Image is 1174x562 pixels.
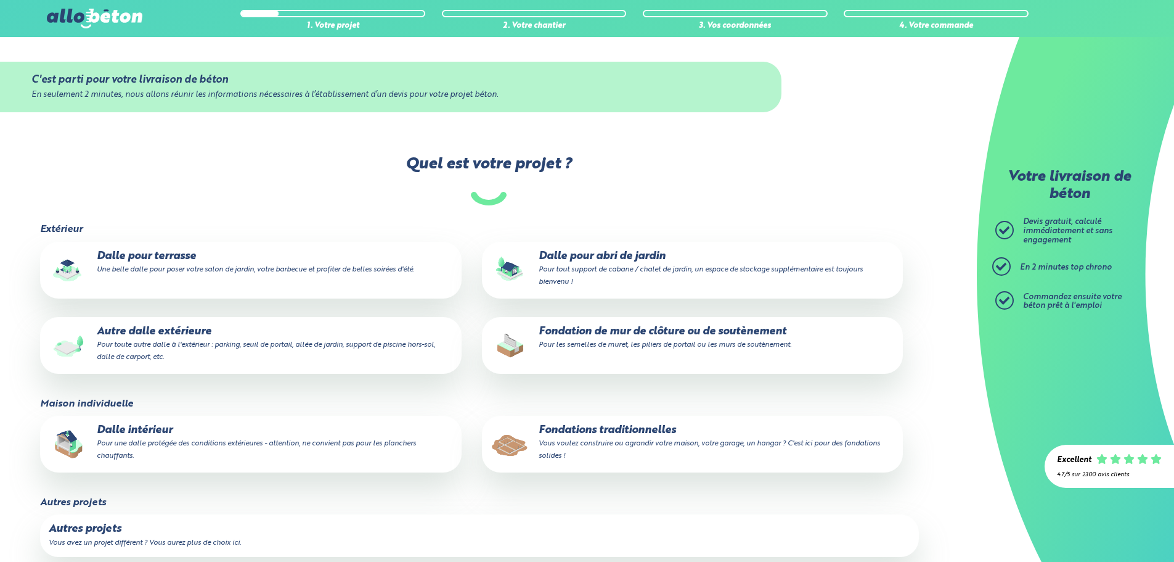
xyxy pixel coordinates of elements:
[1057,456,1091,465] div: Excellent
[49,250,452,275] p: Dalle pour terrasse
[491,326,530,365] img: final_use.values.closing_wall_fundation
[1023,293,1122,310] span: Commandez ensuite votre béton prêt à l'emploi
[442,22,627,31] div: 2. Votre chantier
[844,22,1029,31] div: 4. Votre commande
[539,266,863,286] small: Pour tout support de cabane / chalet de jardin, un espace de stockage supplémentaire est toujours...
[47,9,142,28] img: allobéton
[49,250,88,290] img: final_use.values.terrace
[31,91,751,100] div: En seulement 2 minutes, nous allons réunir les informations nécessaires à l’établissement d’un de...
[1064,514,1160,548] iframe: Help widget launcher
[31,74,751,86] div: C'est parti pour votre livraison de béton
[49,424,88,464] img: final_use.values.inside_slab
[97,266,414,273] small: Une belle dalle pour poser votre salon de jardin, votre barbecue et profiter de belles soirées d'...
[491,250,530,290] img: final_use.values.garden_shed
[40,224,83,235] legend: Extérieur
[49,326,452,363] p: Autre dalle extérieure
[40,399,133,410] legend: Maison individuelle
[539,341,791,349] small: Pour les semelles de muret, les piliers de portail ou les murs de soutènement.
[40,497,106,508] legend: Autres projets
[39,155,937,205] label: Quel est votre projet ?
[49,523,910,535] p: Autres projets
[49,424,452,462] p: Dalle intérieur
[1057,471,1162,478] div: 4.7/5 sur 2300 avis clients
[539,440,880,460] small: Vous voulez construire ou agrandir votre maison, votre garage, un hangar ? C'est ici pour des fon...
[97,341,435,361] small: Pour toute autre dalle à l'extérieur : parking, seuil de portail, allée de jardin, support de pis...
[491,326,894,350] p: Fondation de mur de clôture ou de soutènement
[1023,218,1112,244] span: Devis gratuit, calculé immédiatement et sans engagement
[491,250,894,288] p: Dalle pour abri de jardin
[491,424,894,462] p: Fondations traditionnelles
[491,424,530,464] img: final_use.values.traditional_fundations
[49,539,241,547] small: Vous avez un projet différent ? Vous aurez plus de choix ici.
[240,22,425,31] div: 1. Votre projet
[49,326,88,365] img: final_use.values.outside_slab
[998,169,1140,203] p: Votre livraison de béton
[1020,263,1112,271] span: En 2 minutes top chrono
[643,22,828,31] div: 3. Vos coordonnées
[97,440,416,460] small: Pour une dalle protégée des conditions extérieures - attention, ne convient pas pour les plancher...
